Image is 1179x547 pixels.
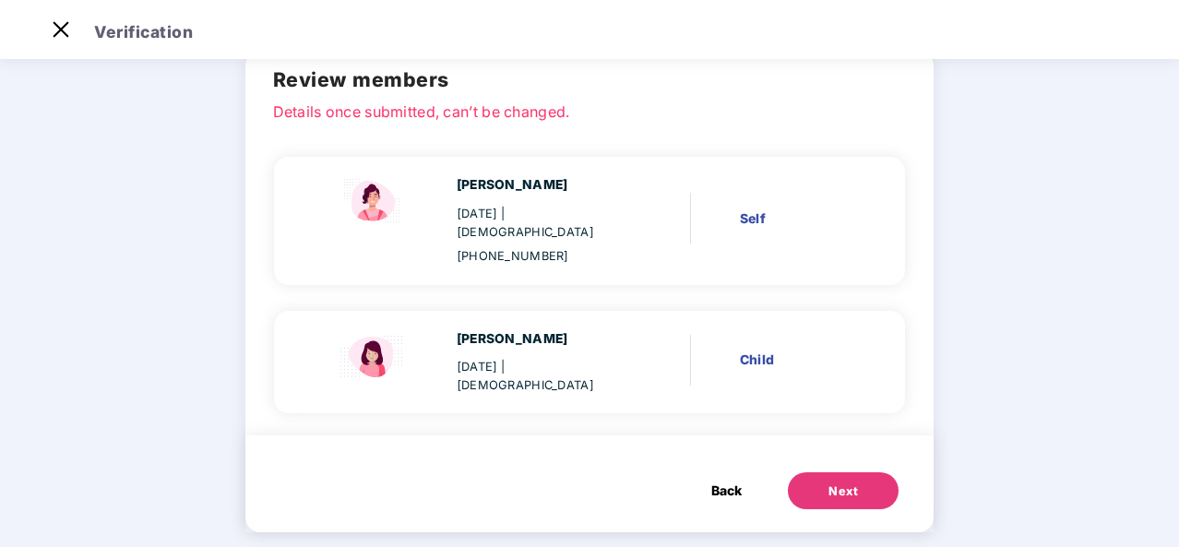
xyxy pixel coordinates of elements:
div: [PERSON_NAME] [457,329,625,350]
h2: Review members [273,65,907,95]
button: Next [788,472,899,509]
button: Back [693,472,760,509]
span: Back [711,481,742,501]
div: Next [828,482,858,501]
div: [PHONE_NUMBER] [457,247,625,266]
div: [DATE] [457,358,625,395]
p: Details once submitted, can’t be changed. [273,101,907,117]
div: [PERSON_NAME] [457,175,625,196]
div: [DATE] [457,205,625,242]
img: svg+xml;base64,PHN2ZyBpZD0iU3BvdXNlX2ljb24iIHhtbG5zPSJodHRwOi8vd3d3LnczLm9yZy8yMDAwL3N2ZyIgd2lkdG... [337,175,411,227]
img: svg+xml;base64,PHN2ZyBpZD0iQ2hpbGRfZmVtYWxlX2ljb24iIHhtbG5zPSJodHRwOi8vd3d3LnczLm9yZy8yMDAwL3N2Zy... [337,329,411,381]
div: Child [740,350,851,370]
div: Self [740,208,851,229]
